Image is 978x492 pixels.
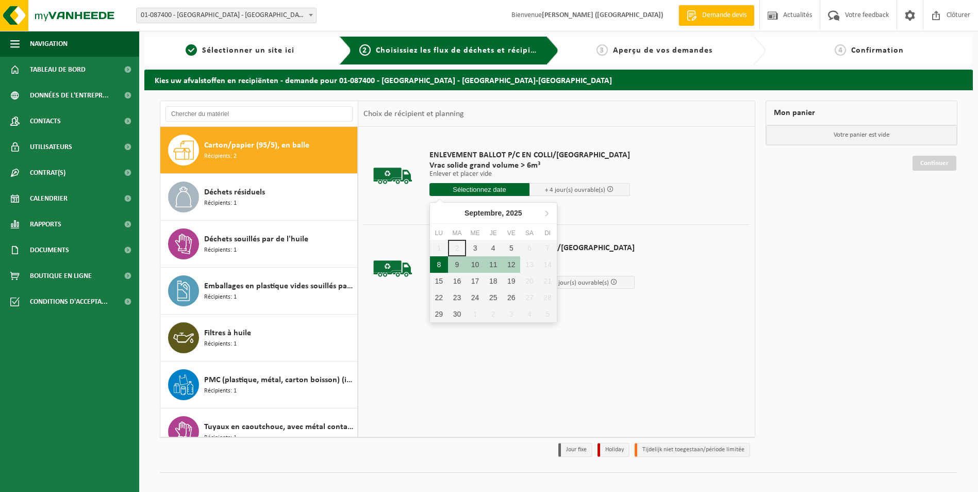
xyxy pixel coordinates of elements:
span: 1 [186,44,197,56]
div: 10 [466,256,484,273]
span: 01-087400 - JEROUVILLE - LIBRAMONT-CHEVIGNY [137,8,316,23]
div: 22 [430,289,448,306]
div: Septembre, [460,205,526,221]
input: Sélectionnez date [429,183,530,196]
span: Calendrier [30,186,68,211]
a: 1Sélectionner un site ici [150,44,331,57]
span: + 4 jour(s) ouvrable(s) [545,187,605,193]
span: Tuyaux en caoutchouc, avec métal contaminé par l'huile [204,421,355,433]
button: Tuyaux en caoutchouc, avec métal contaminé par l'huile Récipients: 1 [160,408,358,455]
button: PMC (plastique, métal, carton boisson) (industriel) Récipients: 1 [160,362,358,408]
div: 4 [484,240,502,256]
span: Emballages en plastique vides souillés par des substances dangereuses [204,280,355,292]
span: PMC (plastique, métal, carton boisson) (industriel) [204,374,355,386]
button: Carton/papier (95/5), en balle Récipients: 2 [160,127,358,174]
span: + 5 jour(s) ouvrable(s) [549,280,609,286]
div: Choix de récipient et planning [358,101,469,127]
div: 18 [484,273,502,289]
span: Récipients: 1 [204,199,237,208]
div: 23 [448,289,466,306]
span: Filtres à huile [204,327,251,339]
span: Vrac solide grand volume > 6m³ [429,160,630,171]
div: 17 [466,273,484,289]
span: Confirmation [851,46,904,55]
span: Récipients: 1 [204,339,237,349]
span: Déchets résiduels [204,186,265,199]
span: ENLEVEMENT BALLOT P/C EN COLLI/[GEOGRAPHIC_DATA] [429,150,630,160]
span: 2 [359,44,371,56]
div: Lu [430,228,448,238]
button: Déchets résiduels Récipients: 1 [160,174,358,221]
span: Déchets souillés par de l'huile [204,233,308,245]
span: Données de l'entrepr... [30,83,109,108]
div: Je [484,228,502,238]
div: 1 [466,306,484,322]
div: 5 [502,240,520,256]
li: Tijdelijk niet toegestaan/période limitée [635,443,750,457]
a: Demande devis [678,5,754,26]
div: 26 [502,289,520,306]
div: Sa [520,228,538,238]
p: Votre panier est vide [766,125,957,145]
div: 2 [484,306,502,322]
button: Déchets souillés par de l'huile Récipients: 1 [160,221,358,268]
div: 24 [466,289,484,306]
i: 2025 [506,209,522,217]
div: 3 [502,306,520,322]
span: 01-087400 - JEROUVILLE - LIBRAMONT-CHEVIGNY [136,8,317,23]
span: Documents [30,237,69,263]
div: 12 [502,256,520,273]
button: Filtres à huile Récipients: 1 [160,315,358,362]
span: Récipients: 2 [204,152,237,161]
span: Rapports [30,211,61,237]
span: Tableau de bord [30,57,86,83]
div: 30 [448,306,466,322]
div: Me [466,228,484,238]
li: Holiday [598,443,629,457]
div: Di [539,228,557,238]
div: 25 [484,289,502,306]
strong: [PERSON_NAME] ([GEOGRAPHIC_DATA]) [542,11,663,19]
span: 4 [835,44,846,56]
span: Utilisateurs [30,134,72,160]
span: Récipients: 1 [204,292,237,302]
span: Contrat(s) [30,160,65,186]
li: Jour fixe [558,443,592,457]
div: Mon panier [766,101,957,125]
div: Ma [448,228,466,238]
a: Continuer [913,156,956,171]
span: Demande devis [700,10,749,21]
span: Navigation [30,31,68,57]
span: Aperçu de vos demandes [613,46,712,55]
span: Contacts [30,108,61,134]
span: Sélectionner un site ici [202,46,294,55]
div: 8 [430,256,448,273]
div: 15 [430,273,448,289]
div: 3 [466,240,484,256]
div: Ve [502,228,520,238]
span: Boutique en ligne [30,263,92,289]
h2: Kies uw afvalstoffen en recipiënten - demande pour 01-087400 - [GEOGRAPHIC_DATA] - [GEOGRAPHIC_DA... [144,70,973,90]
div: 16 [448,273,466,289]
input: Chercher du matériel [165,106,353,122]
span: Récipients: 1 [204,386,237,396]
span: Récipients: 1 [204,245,237,255]
span: Carton/papier (95/5), en balle [204,139,309,152]
div: 11 [484,256,502,273]
span: Choisissiez les flux de déchets et récipients [376,46,548,55]
span: 3 [596,44,608,56]
span: Récipients: 1 [204,433,237,443]
div: 19 [502,273,520,289]
div: 29 [430,306,448,322]
button: Emballages en plastique vides souillés par des substances dangereuses Récipients: 1 [160,268,358,315]
p: Enlever et placer vide [429,171,630,178]
div: 9 [448,256,466,273]
span: Conditions d'accepta... [30,289,108,315]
